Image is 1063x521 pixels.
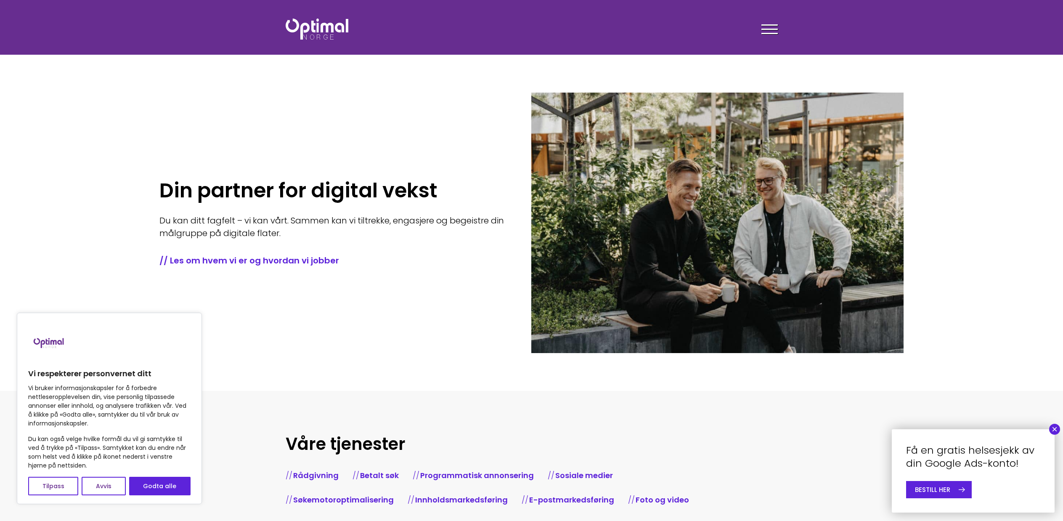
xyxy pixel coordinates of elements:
img: Optimal Norge [286,19,348,40]
h2: Våre tjenester [286,433,778,455]
a: BESTILL HER [906,481,972,498]
button: Close [1049,424,1060,435]
a: Programmatisk annonsering [420,470,534,481]
p: Vi respekterer personvernet ditt [28,369,191,379]
a: Foto og video [636,494,689,505]
p: Du kan ditt fagfelt – vi kan vårt. Sammen kan vi tiltrekke, engasjere og begeistre din målgruppe ... [159,214,506,239]
img: Brand logo [28,322,70,364]
a: // Les om hvem vi er og hvordan vi jobber [159,255,506,266]
a: E-postmarkedsføring [529,494,614,505]
a: Innholdsmarkedsføring [415,494,508,505]
h1: Din partner for digital vekst [159,179,506,202]
a: Søkemotoroptimalisering [293,494,394,505]
button: Godta alle [129,477,191,495]
a: Rådgivning [293,470,339,481]
button: Avvis [82,477,125,495]
div: Vi respekterer personvernet ditt [17,313,202,504]
a: Sosiale medier [555,470,613,481]
button: Tilpass [28,477,78,495]
p: Du kan også velge hvilke formål du vil gi samtykke til ved å trykke på «Tilpass». Samtykket kan d... [28,435,191,470]
p: Vi bruker informasjonskapsler for å forbedre nettleseropplevelsen din, vise personlig tilpassede ... [28,384,191,428]
a: Betalt søk [360,470,399,481]
h4: Få en gratis helsesjekk av din Google Ads-konto! [906,444,1040,470]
